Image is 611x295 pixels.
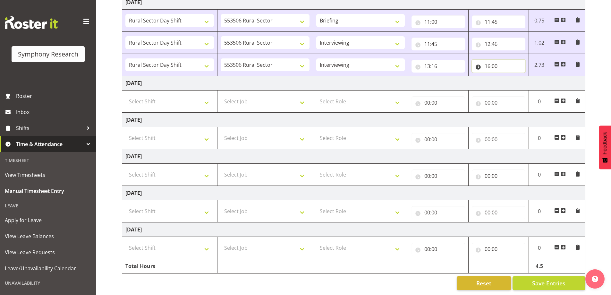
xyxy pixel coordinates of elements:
td: 4.5 [529,259,550,273]
td: [DATE] [122,149,585,164]
span: Time & Attendance [16,139,83,149]
input: Click to select... [412,15,465,28]
button: Reset [457,276,511,290]
input: Click to select... [472,60,525,73]
div: Leave [2,199,95,212]
input: Click to select... [412,133,465,146]
input: Click to select... [472,15,525,28]
input: Click to select... [412,169,465,182]
td: 0 [529,91,550,113]
td: 0.75 [529,10,550,32]
span: View Leave Requests [5,247,91,257]
span: Inbox [16,107,93,117]
a: Manual Timesheet Entry [2,183,95,199]
input: Click to select... [472,38,525,50]
input: Click to select... [472,243,525,256]
span: View Timesheets [5,170,91,180]
span: Apply for Leave [5,215,91,225]
a: Apply for Leave [2,212,95,228]
td: 0 [529,237,550,259]
input: Click to select... [412,60,465,73]
span: Roster [16,91,93,101]
input: Click to select... [472,206,525,219]
td: 0 [529,127,550,149]
span: Leave/Unavailability Calendar [5,264,91,273]
td: [DATE] [122,113,585,127]
span: Manual Timesheet Entry [5,186,91,196]
a: View Leave Balances [2,228,95,244]
span: Feedback [602,132,608,154]
input: Click to select... [472,133,525,146]
td: 0 [529,200,550,222]
td: [DATE] [122,76,585,91]
button: Feedback - Show survey [599,126,611,169]
input: Click to select... [412,38,465,50]
div: Symphony Research [18,49,78,59]
td: 0 [529,164,550,186]
td: 2.73 [529,54,550,76]
img: help-xxl-2.png [592,276,598,282]
a: View Timesheets [2,167,95,183]
input: Click to select... [472,96,525,109]
input: Click to select... [412,243,465,256]
img: Rosterit website logo [5,16,58,29]
input: Click to select... [412,96,465,109]
td: [DATE] [122,222,585,237]
td: [DATE] [122,186,585,200]
a: View Leave Requests [2,244,95,260]
input: Click to select... [412,206,465,219]
span: View Leave Balances [5,231,91,241]
input: Click to select... [472,169,525,182]
div: Unavailability [2,276,95,290]
a: Leave/Unavailability Calendar [2,260,95,276]
div: Timesheet [2,154,95,167]
span: Shifts [16,123,83,133]
td: Total Hours [122,259,217,273]
span: Reset [476,279,491,287]
td: 1.02 [529,32,550,54]
button: Save Entries [513,276,585,290]
span: Save Entries [532,279,565,287]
